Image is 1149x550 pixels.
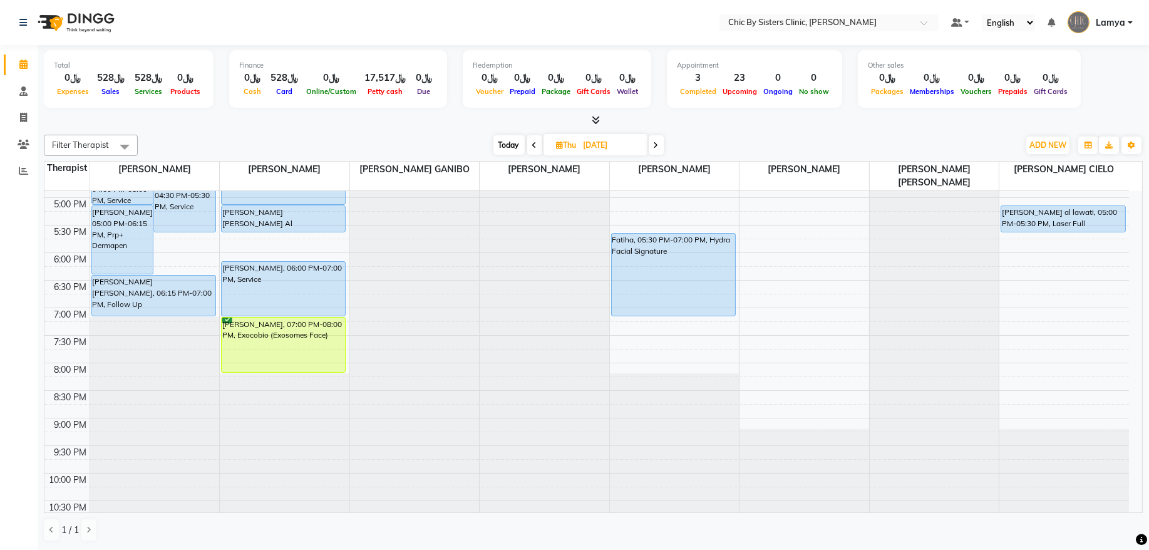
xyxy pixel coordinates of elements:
div: ﷼0 [239,71,265,85]
span: Voucher [473,87,507,96]
span: Due [415,87,434,96]
div: 0 [760,71,796,85]
span: [PERSON_NAME] [739,162,869,177]
input: 2025-09-04 [580,136,642,155]
div: Finance [239,60,437,71]
img: Lamya [1068,11,1090,33]
div: ﷼528 [130,71,167,85]
div: ﷼0 [868,71,907,85]
span: [PERSON_NAME] [PERSON_NAME] [870,162,999,190]
div: 23 [719,71,760,85]
span: Gift Cards [1031,87,1071,96]
div: 8:00 PM [52,363,90,376]
img: logo [32,5,118,40]
div: [PERSON_NAME], 07:00 PM-08:00 PM, Exocobio (Exosomes Face) [222,318,345,372]
div: [PERSON_NAME] al lawati, 05:00 PM-05:30 PM, Laser Full [PERSON_NAME] [1001,206,1125,232]
span: Expenses [54,87,92,96]
div: [PERSON_NAME] [PERSON_NAME] Al [PERSON_NAME], 05:00 PM-05:30 PM, Follow Up [222,206,345,232]
span: Completed [677,87,719,96]
span: Online/Custom [303,87,359,96]
div: 7:00 PM [52,308,90,321]
span: Memberships [907,87,957,96]
div: ﷼0 [957,71,995,85]
span: Lamya [1096,16,1125,29]
div: Total [54,60,204,71]
div: ﷼0 [614,71,641,85]
div: 7:30 PM [52,336,90,349]
span: Wallet [614,87,641,96]
span: Vouchers [957,87,995,96]
span: [PERSON_NAME] GANIBO [350,162,480,177]
span: Packages [868,87,907,96]
div: 8:30 PM [52,391,90,404]
div: ﷼0 [507,71,538,85]
div: 5:30 PM [52,226,90,239]
span: [PERSON_NAME] [90,162,220,177]
div: 9:00 PM [52,418,90,432]
div: ﷼0 [1031,71,1071,85]
div: ﷼17,517 [359,71,411,85]
div: Appointment [677,60,832,71]
span: Today [493,135,525,155]
span: Sales [99,87,123,96]
div: Other sales [868,60,1071,71]
span: [PERSON_NAME] CIELO [999,162,1129,177]
div: ﷼0 [303,71,359,85]
div: [PERSON_NAME], 04:30 PM-05:30 PM, Service [154,178,215,232]
span: [PERSON_NAME] [220,162,349,177]
div: Therapist [44,162,90,175]
span: Gift Cards [574,87,614,96]
div: ﷼0 [473,71,507,85]
div: ﷼0 [574,71,614,85]
div: 9:30 PM [52,446,90,459]
div: [PERSON_NAME], 06:00 PM-07:00 PM, Service [222,262,345,316]
div: ﷼0 [538,71,574,85]
span: Petty cash [364,87,406,96]
div: ﷼0 [995,71,1031,85]
span: Cash [240,87,264,96]
div: [PERSON_NAME], 05:00 PM-06:15 PM, Prp+ Dermapen [92,206,153,274]
span: Upcoming [719,87,760,96]
div: 6:30 PM [52,281,90,294]
span: Prepaid [507,87,538,96]
div: ﷼0 [907,71,957,85]
span: Prepaids [995,87,1031,96]
div: Redemption [473,60,641,71]
span: [PERSON_NAME] [610,162,739,177]
span: Services [131,87,165,96]
div: ﷼528 [265,71,303,85]
span: Filter Therapist [52,140,109,150]
span: 1 / 1 [61,524,79,537]
div: ﷼528 [92,71,130,85]
button: ADD NEW [1026,137,1069,154]
div: 10:00 PM [47,474,90,487]
div: [PERSON_NAME] [PERSON_NAME], 06:15 PM-07:00 PM, Follow Up [92,276,215,316]
div: ﷼0 [54,71,92,85]
div: 0 [796,71,832,85]
div: Fatiha, 05:30 PM-07:00 PM, Hydra Facial Signature [612,234,735,316]
span: Products [167,87,204,96]
div: 3 [677,71,719,85]
span: No show [796,87,832,96]
div: ﷼0 [167,71,204,85]
div: ﷼0 [411,71,437,85]
span: Ongoing [760,87,796,96]
span: [PERSON_NAME] [480,162,609,177]
span: ADD NEW [1029,140,1066,150]
span: Card [273,87,296,96]
div: 6:00 PM [52,253,90,266]
span: Package [538,87,574,96]
span: Thu [554,140,580,150]
div: 10:30 PM [47,501,90,514]
div: 5:00 PM [52,198,90,211]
